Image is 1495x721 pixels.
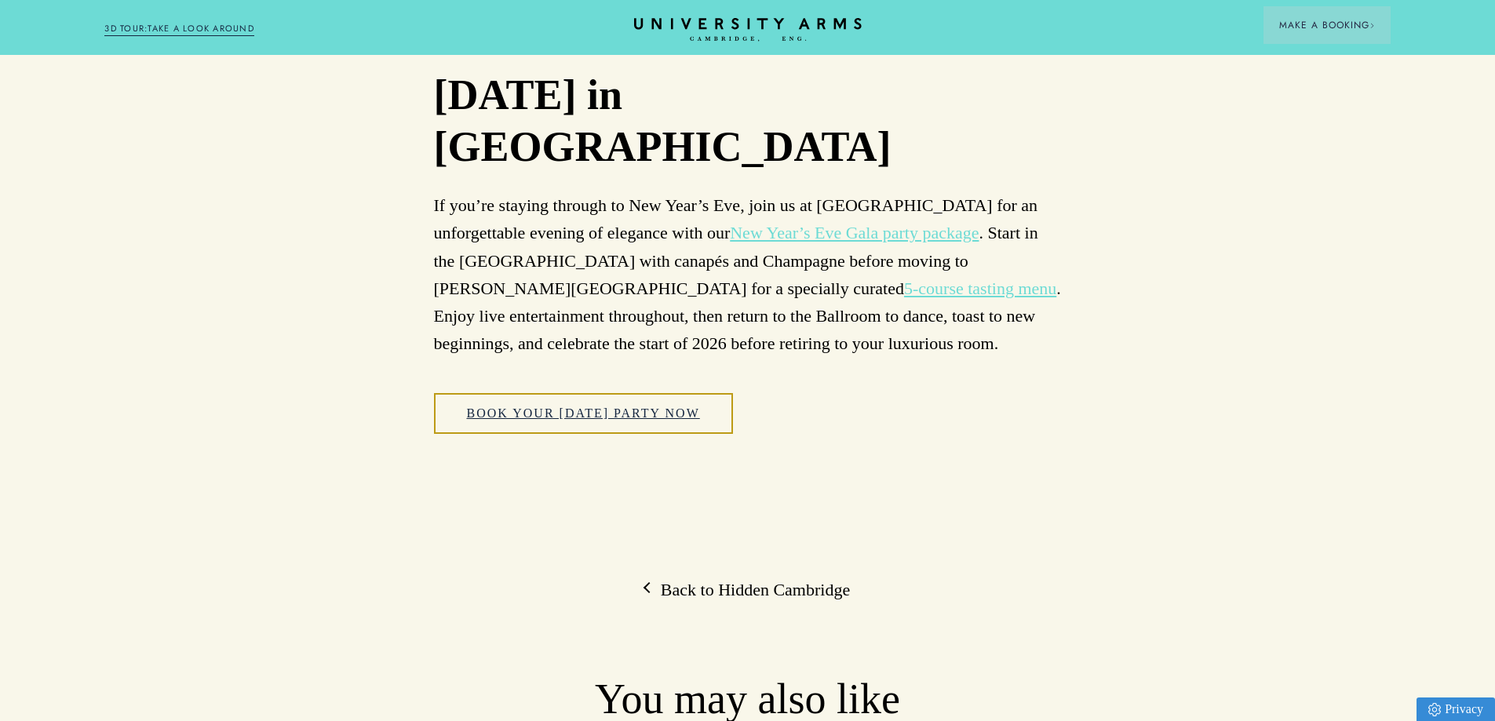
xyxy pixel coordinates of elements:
button: Make a BookingArrow icon [1263,6,1391,44]
a: 5-course tasting menu [904,279,1056,298]
a: 3D TOUR:TAKE A LOOK AROUND [104,22,254,36]
a: New Year’s Eve Gala party package [730,223,979,242]
p: If you’re staying through to New Year’s Eve, join us at [GEOGRAPHIC_DATA] for an unforgettable ev... [434,191,1062,357]
strong: [DATE] in [GEOGRAPHIC_DATA] [434,71,892,170]
a: Book Your [DATE] Party Now [434,393,733,434]
img: Arrow icon [1369,23,1375,28]
span: Make a Booking [1279,18,1375,32]
a: Back to Hidden Cambridge [645,578,850,602]
img: Privacy [1428,703,1441,716]
a: Privacy [1417,697,1495,721]
a: Home [634,18,862,42]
